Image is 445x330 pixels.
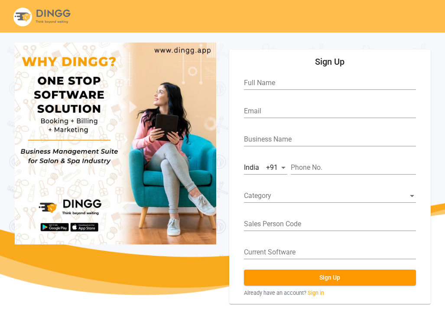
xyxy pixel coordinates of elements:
button: Sign Up [244,270,416,285]
span: Sign Up [319,274,340,281]
span: Already have an account? [244,289,306,297]
a: Sign in [308,289,324,297]
h5: Sign Up [236,56,424,67]
span: India +91 [244,163,278,172]
input: current software (if any) [244,248,416,256]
